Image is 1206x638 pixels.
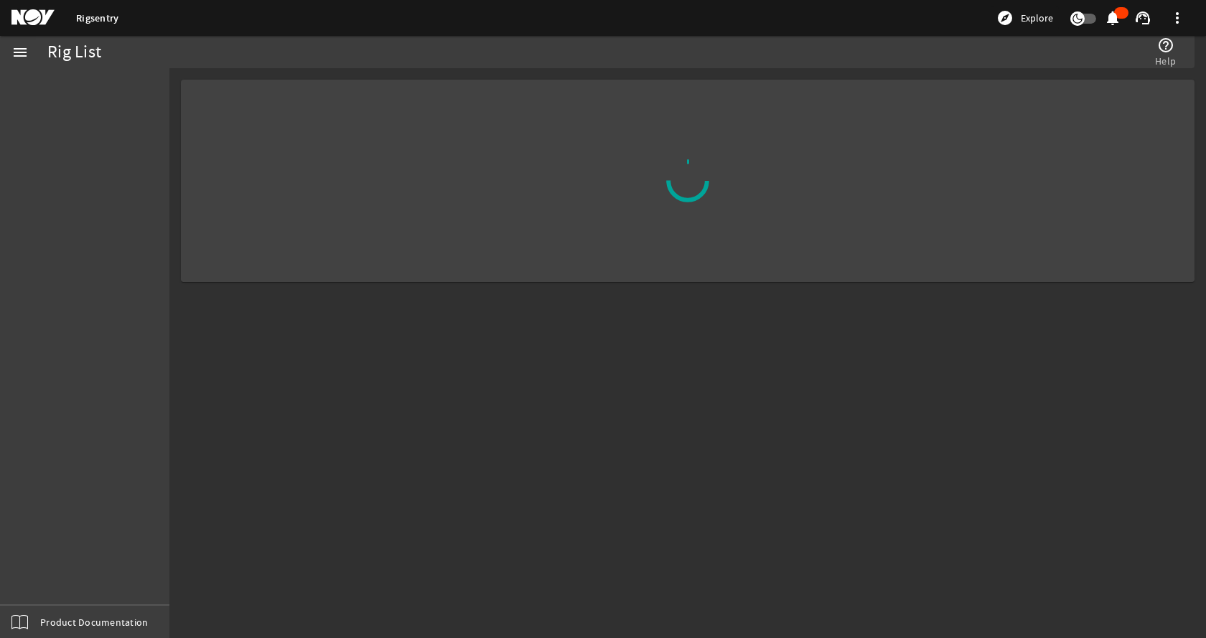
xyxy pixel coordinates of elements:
mat-icon: menu [11,44,29,61]
span: Product Documentation [40,615,148,629]
mat-icon: notifications [1104,9,1121,27]
mat-icon: help_outline [1157,37,1174,54]
button: Explore [991,6,1059,29]
span: Explore [1021,11,1053,25]
span: Help [1155,54,1176,68]
a: Rigsentry [76,11,118,25]
mat-icon: support_agent [1134,9,1151,27]
mat-icon: explore [996,9,1014,27]
button: more_vert [1160,1,1195,35]
div: Rig List [47,45,101,60]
